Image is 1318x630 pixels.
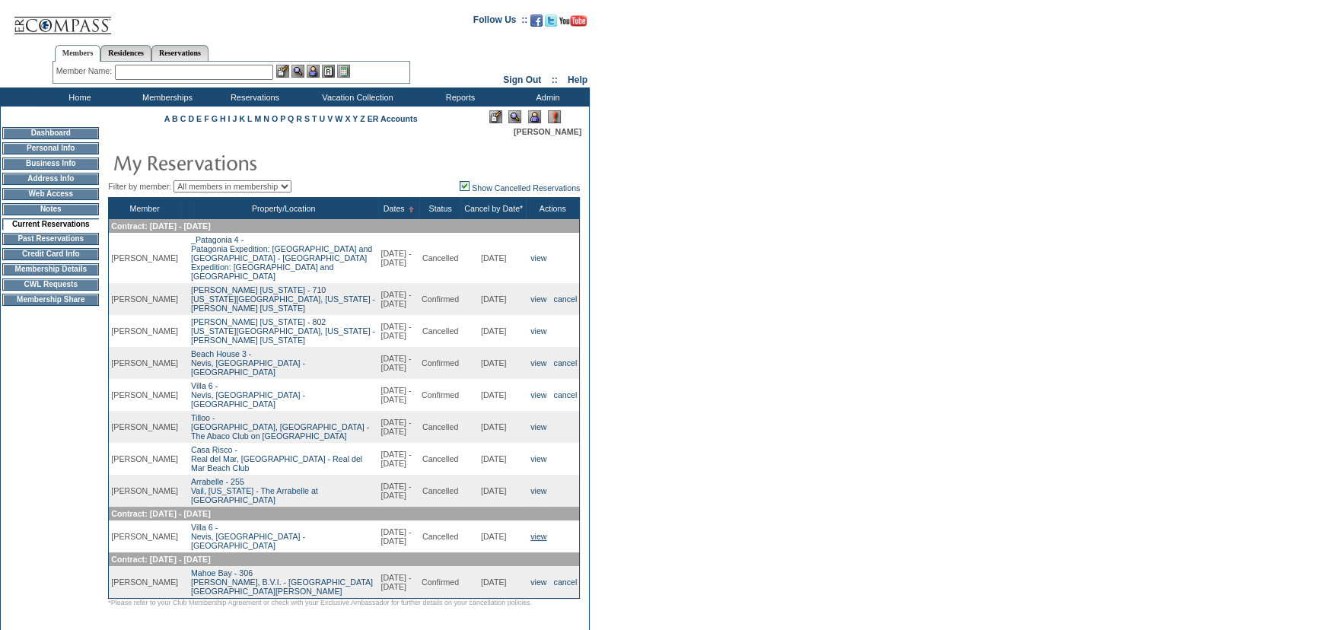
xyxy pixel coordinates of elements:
img: Follow us on Twitter [545,14,557,27]
a: B [172,114,178,123]
img: chk_on.JPG [460,181,470,191]
td: [PERSON_NAME] [109,443,180,475]
a: Property/Location [252,204,316,213]
a: J [232,114,237,123]
img: Impersonate [528,110,541,123]
a: O [272,114,278,123]
a: L [247,114,252,123]
a: R [296,114,302,123]
td: [DATE] - [DATE] [378,315,419,347]
a: Member [130,204,160,213]
span: Filter by member: [108,182,171,191]
a: Beach House 3 -Nevis, [GEOGRAPHIC_DATA] - [GEOGRAPHIC_DATA] [191,349,305,377]
td: Membership Share [2,294,99,306]
a: T [312,114,317,123]
td: [DATE] - [DATE] [378,411,419,443]
a: G [212,114,218,123]
a: H [220,114,226,123]
span: Contract: [DATE] - [DATE] [111,509,210,518]
td: Current Reservations [2,218,99,230]
td: Cancelled [419,315,461,347]
a: Z [360,114,365,123]
a: U [320,114,326,123]
td: Cancelled [419,475,461,507]
a: P [280,114,285,123]
a: Members [55,45,101,62]
td: [DATE] - [DATE] [378,443,419,475]
a: F [204,114,209,123]
td: [DATE] [461,411,526,443]
a: D [188,114,194,123]
td: Cancelled [419,520,461,552]
td: Confirmed [419,566,461,599]
a: _Patagonia 4 -Patagonia Expedition: [GEOGRAPHIC_DATA] and [GEOGRAPHIC_DATA] - [GEOGRAPHIC_DATA] E... [191,235,372,281]
a: view [530,577,546,587]
td: [DATE] - [DATE] [378,566,419,599]
span: Contract: [DATE] - [DATE] [111,221,210,231]
img: Log Concern/Member Elevation [548,110,561,123]
td: Membership Details [2,263,99,275]
a: A [164,114,170,123]
a: Become our fan on Facebook [530,19,543,28]
a: Arrabelle - 255Vail, [US_STATE] - The Arrabelle at [GEOGRAPHIC_DATA] [191,477,318,504]
a: cancel [554,390,578,399]
img: Reservations [322,65,335,78]
a: V [327,114,333,123]
a: Reservations [151,45,209,61]
a: Q [288,114,294,123]
a: S [304,114,310,123]
a: Status [428,204,451,213]
span: [PERSON_NAME] [514,127,581,136]
a: view [530,532,546,541]
td: [DATE] [461,233,526,283]
a: view [530,422,546,431]
a: view [530,358,546,367]
img: Impersonate [307,65,320,78]
a: Show Cancelled Reservations [460,183,580,192]
a: view [530,486,546,495]
td: [DATE] [461,566,526,599]
td: Personal Info [2,142,99,154]
a: view [530,253,546,262]
a: Villa 6 -Nevis, [GEOGRAPHIC_DATA] - [GEOGRAPHIC_DATA] [191,381,305,409]
img: Ascending [405,206,415,212]
img: Edit Mode [489,110,502,123]
td: [DATE] [461,379,526,411]
td: [PERSON_NAME] [109,475,180,507]
img: View Mode [508,110,521,123]
a: cancel [554,358,578,367]
a: E [196,114,202,123]
td: [DATE] [461,315,526,347]
td: Home [34,87,122,107]
a: [PERSON_NAME] [US_STATE] - 802[US_STATE][GEOGRAPHIC_DATA], [US_STATE] - [PERSON_NAME] [US_STATE] [191,317,375,345]
td: [PERSON_NAME] [109,315,180,347]
td: Confirmed [419,379,461,411]
img: b_calculator.gif [337,65,350,78]
a: X [345,114,350,123]
td: Memberships [122,87,209,107]
div: Member Name: [56,65,115,78]
td: Dashboard [2,127,99,139]
a: cancel [554,294,578,304]
td: Cancelled [419,233,461,283]
td: [DATE] - [DATE] [378,283,419,315]
td: Address Info [2,173,99,185]
td: [DATE] [461,475,526,507]
td: [PERSON_NAME] [109,283,180,315]
td: [PERSON_NAME] [109,411,180,443]
a: view [530,390,546,399]
a: Subscribe to our YouTube Channel [559,19,587,28]
img: Subscribe to our YouTube Channel [559,15,587,27]
td: [PERSON_NAME] [109,347,180,379]
img: View [291,65,304,78]
a: Follow us on Twitter [545,19,557,28]
a: ER Accounts [368,114,418,123]
td: Confirmed [419,283,461,315]
a: W [335,114,342,123]
td: [DATE] - [DATE] [378,475,419,507]
img: Compass Home [13,4,112,35]
td: Web Access [2,188,99,200]
a: view [530,294,546,304]
td: Admin [502,87,590,107]
img: b_edit.gif [276,65,289,78]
